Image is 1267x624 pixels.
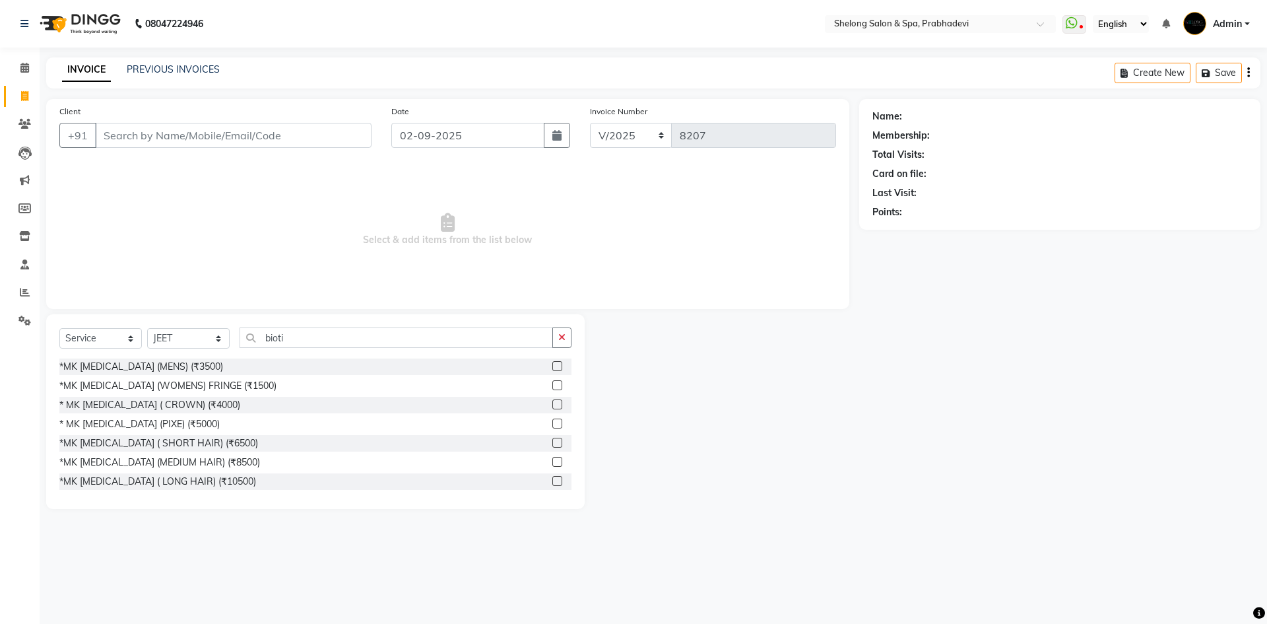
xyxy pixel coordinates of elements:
input: Search or Scan [240,328,553,348]
input: Search by Name/Mobile/Email/Code [95,123,372,148]
div: Card on file: [872,167,926,181]
div: *MK [MEDICAL_DATA] (WOMENS) FRINGE (₹1500) [59,379,276,393]
div: *MK [MEDICAL_DATA] ( LONG HAIR) (₹10500) [59,475,256,489]
label: Invoice Number [590,106,647,118]
button: +91 [59,123,96,148]
div: Name: [872,110,902,123]
div: Last Visit: [872,186,917,200]
a: PREVIOUS INVOICES [127,63,220,75]
img: Admin [1183,12,1206,35]
button: Save [1196,63,1242,83]
div: * MK [MEDICAL_DATA] (PIXE) (₹5000) [59,417,220,431]
div: * MK [MEDICAL_DATA] ( CROWN) (₹4000) [59,398,240,412]
span: Admin [1213,17,1242,31]
button: Create New [1115,63,1190,83]
a: INVOICE [62,58,111,82]
div: Points: [872,205,902,219]
div: *MK [MEDICAL_DATA] (MEDIUM HAIR) (₹8500) [59,456,260,469]
div: *MK [MEDICAL_DATA] ( SHORT HAIR) (₹6500) [59,436,258,450]
label: Date [391,106,409,118]
label: Client [59,106,81,118]
b: 08047224946 [145,5,203,42]
div: Total Visits: [872,148,925,162]
img: logo [34,5,124,42]
span: Select & add items from the list below [59,164,836,296]
div: *MK [MEDICAL_DATA] (MENS) (₹3500) [59,360,223,374]
div: Membership: [872,129,930,143]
